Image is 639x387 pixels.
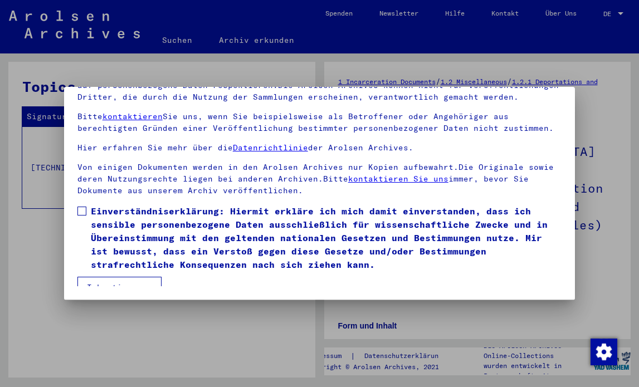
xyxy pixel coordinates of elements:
[77,277,162,298] button: Ich stimme zu
[591,339,617,365] img: Zustimmung ändern
[77,161,562,197] p: Von einigen Dokumenten werden in den Arolsen Archives nur Kopien aufbewahrt.Die Originale sowie d...
[590,338,617,365] div: Zustimmung ändern
[77,111,562,134] p: Bitte Sie uns, wenn Sie beispielsweise als Betroffener oder Angehöriger aus berechtigten Gründen ...
[77,142,562,154] p: Hier erfahren Sie mehr über die der Arolsen Archives.
[233,143,308,153] a: Datenrichtlinie
[91,204,562,271] span: Einverständniserklärung: Hiermit erkläre ich mich damit einverstanden, dass ich sensible personen...
[103,111,163,121] a: kontaktieren
[348,174,448,184] a: kontaktieren Sie uns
